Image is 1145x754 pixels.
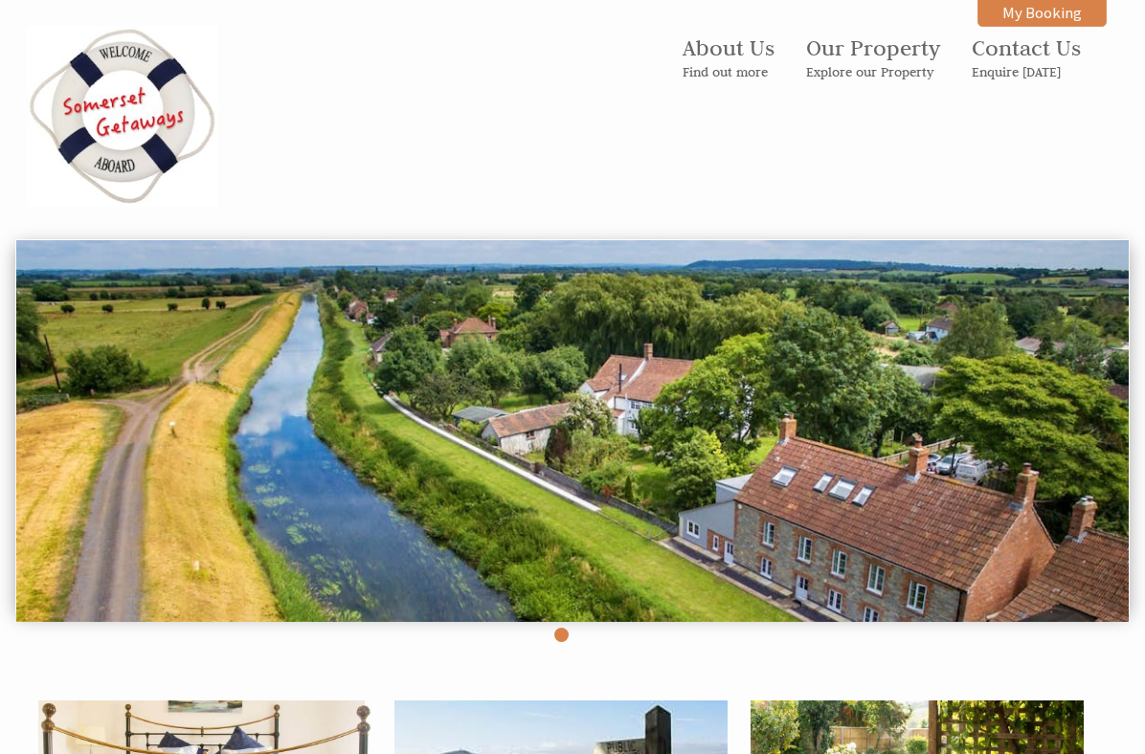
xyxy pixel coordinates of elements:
[972,63,1081,80] small: Enquire [DATE]
[683,63,775,80] small: Find out more
[806,33,940,80] a: Our PropertyExplore our Property
[806,63,940,80] small: Explore our Property
[27,26,218,207] img: Somerset Getaways
[972,33,1081,80] a: Contact UsEnquire [DATE]
[683,33,775,80] a: About UsFind out more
